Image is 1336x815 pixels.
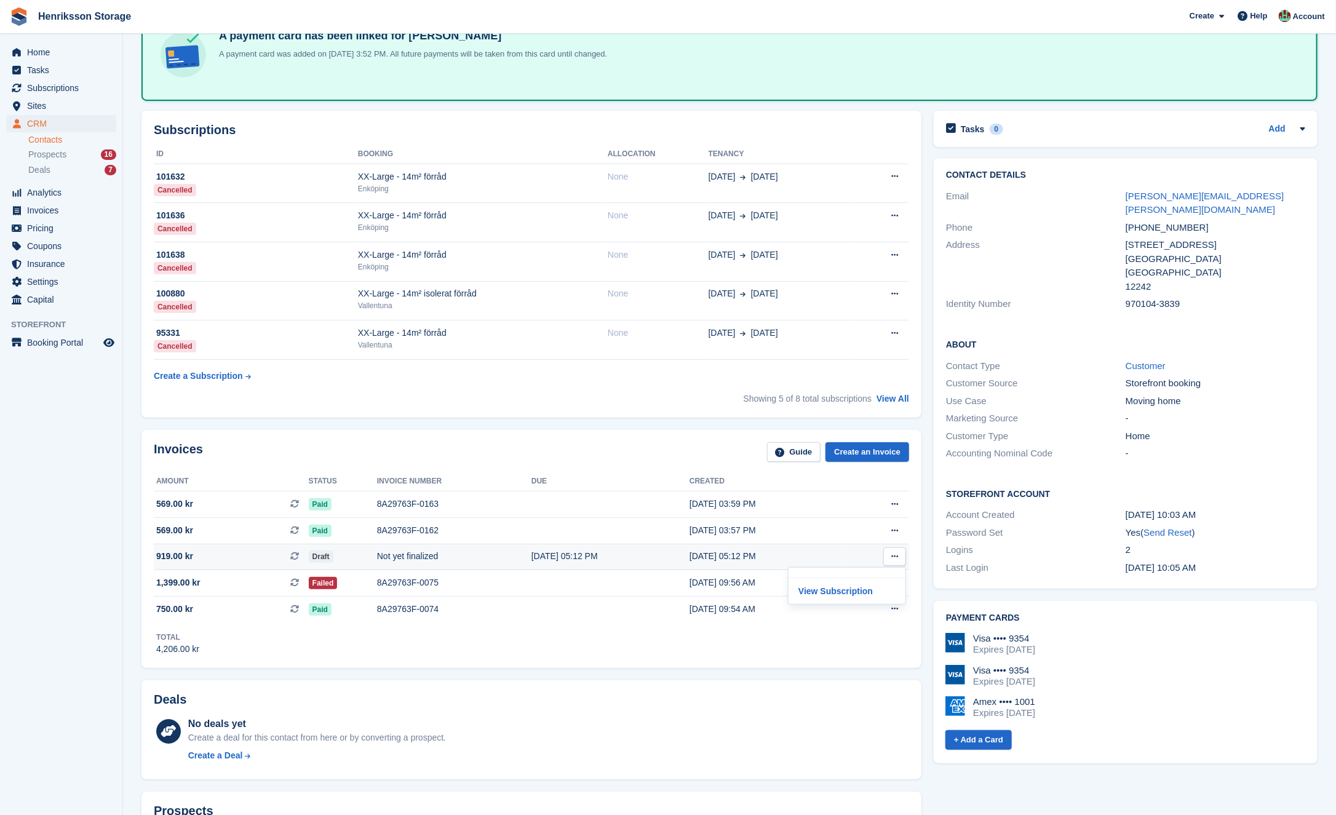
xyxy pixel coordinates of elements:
[751,327,778,340] span: [DATE]
[27,97,101,114] span: Sites
[608,170,709,183] div: None
[101,149,116,160] div: 16
[154,301,196,313] div: Cancelled
[27,79,101,97] span: Subscriptions
[358,327,608,340] div: XX-Large - 14m² förråd
[1126,543,1305,557] div: 2
[358,261,608,272] div: Enköping
[154,145,358,164] th: ID
[154,370,243,383] div: Create a Subscription
[945,696,965,716] img: Amex Logo
[946,338,1305,350] h2: About
[608,287,709,300] div: None
[33,6,136,26] a: Henriksson Storage
[709,327,736,340] span: [DATE]
[154,209,358,222] div: 101636
[608,145,709,164] th: Allocation
[709,287,736,300] span: [DATE]
[154,693,186,707] h2: Deals
[946,170,1305,180] h2: Contact Details
[961,124,985,135] h2: Tasks
[188,749,446,762] a: Create a Deal
[1126,221,1305,235] div: [PHONE_NUMBER]
[6,291,116,308] a: menu
[973,676,1035,687] div: Expires [DATE]
[154,287,358,300] div: 100880
[946,429,1126,443] div: Customer Type
[6,62,116,79] a: menu
[27,291,101,308] span: Capital
[358,340,608,351] div: Vallentuna
[358,300,608,311] div: Vallentuna
[1126,376,1305,391] div: Storefront booking
[309,472,377,491] th: Status
[973,665,1035,676] div: Visa •••• 9354
[709,248,736,261] span: [DATE]
[154,442,203,463] h2: Invoices
[10,7,28,26] img: stora-icon-8386f47178a22dfd0bd8f6a31ec36ba5ce8667c1dd55bd0f319d3a0aa187defe.svg
[1126,360,1166,371] a: Customer
[973,633,1035,644] div: Visa •••• 9354
[6,334,116,351] a: menu
[309,551,333,563] span: Draft
[946,189,1126,217] div: Email
[358,248,608,261] div: XX-Large - 14m² förråd
[990,124,1004,135] div: 0
[27,334,101,351] span: Booking Portal
[946,543,1126,557] div: Logins
[6,79,116,97] a: menu
[709,209,736,222] span: [DATE]
[946,561,1126,575] div: Last Login
[690,550,848,563] div: [DATE] 05:12 PM
[27,115,101,132] span: CRM
[751,209,778,222] span: [DATE]
[358,222,608,233] div: Enköping
[1126,411,1305,426] div: -
[27,255,101,272] span: Insurance
[188,749,243,762] div: Create a Deal
[28,164,50,176] span: Deals
[793,583,901,599] p: View Subscription
[309,577,338,589] span: Failed
[709,170,736,183] span: [DATE]
[945,730,1012,750] a: + Add a Card
[946,238,1126,293] div: Address
[188,731,446,744] div: Create a deal for this contact from here or by converting a prospect.
[6,97,116,114] a: menu
[690,576,848,589] div: [DATE] 09:56 AM
[945,633,965,653] img: Visa Logo
[27,237,101,255] span: Coupons
[154,365,251,388] a: Create a Subscription
[1126,526,1305,540] div: Yes
[6,184,116,201] a: menu
[6,237,116,255] a: menu
[377,498,531,511] div: 8A29763F-0163
[358,287,608,300] div: XX-Large - 14m² isolerat förråd
[27,220,101,237] span: Pricing
[1190,10,1214,22] span: Create
[358,209,608,222] div: XX-Large - 14m² förråd
[377,524,531,537] div: 8A29763F-0162
[27,202,101,219] span: Invoices
[608,248,709,261] div: None
[690,498,848,511] div: [DATE] 03:59 PM
[28,148,116,161] a: Prospects 16
[377,550,531,563] div: Not yet finalized
[309,603,332,616] span: Paid
[156,550,193,563] span: 919.00 kr
[377,472,531,491] th: Invoice number
[154,170,358,183] div: 101632
[1126,238,1305,252] div: [STREET_ADDRESS]
[973,644,1035,655] div: Expires [DATE]
[1251,10,1268,22] span: Help
[946,613,1305,623] h2: Payment cards
[744,394,872,404] span: Showing 5 of 8 total subscriptions
[27,273,101,290] span: Settings
[825,442,909,463] a: Create an Invoice
[531,472,690,491] th: Due
[1126,280,1305,294] div: 12242
[28,134,116,146] a: Contacts
[309,525,332,537] span: Paid
[101,335,116,350] a: Preview store
[28,149,66,161] span: Prospects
